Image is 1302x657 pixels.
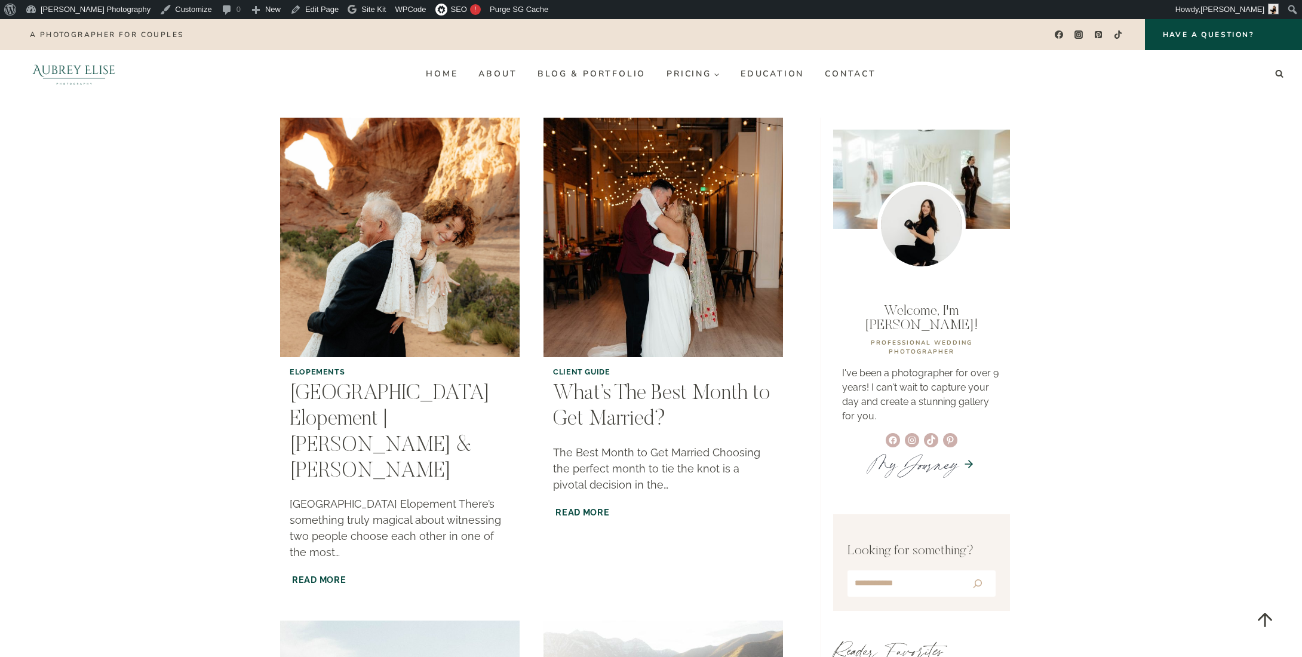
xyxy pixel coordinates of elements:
[290,496,510,560] p: [GEOGRAPHIC_DATA] Elopement There’s something truly magical about witnessing two people choose ea...
[416,65,468,84] a: Home
[361,5,386,14] span: Site Kit
[451,5,467,14] span: SEO
[1070,26,1088,44] a: Instagram
[667,69,720,78] span: Pricing
[898,447,958,481] em: Journey
[1200,5,1264,14] span: [PERSON_NAME]
[416,65,886,84] nav: Primary
[553,383,770,431] a: What’s The Best Month to Get Married?
[868,447,958,481] a: MyJourney
[847,542,996,561] p: Looking for something?
[842,304,1001,333] p: Welcome, I'm [PERSON_NAME]!
[656,65,730,84] a: Pricing
[1110,26,1127,44] a: TikTok
[1090,26,1107,44] a: Pinterest
[543,118,783,357] img: What’s The Best Month to Get Married?
[962,573,993,594] button: Search
[468,65,527,84] a: About
[1145,19,1302,50] a: Have a Question?
[877,182,966,270] img: Utah wedding photographer Aubrey Williams
[290,367,345,376] a: Elopements
[30,30,183,39] p: A photographer for couples
[1050,26,1067,44] a: Facebook
[553,444,773,493] p: The Best Month to Get Married Choosing the perfect month to tie the knot is a pivotal decision in...
[527,65,656,84] a: Blog & Portfolio
[290,383,490,483] a: [GEOGRAPHIC_DATA] Elopement | [PERSON_NAME] & [PERSON_NAME]
[280,118,520,357] img: Arches National Park Elopement | Tami & David
[553,367,610,376] a: Client Guide
[470,4,481,15] div: !
[553,505,612,520] a: Read More
[14,50,134,98] img: Aubrey Elise Photography
[730,65,814,84] a: Education
[842,366,1001,423] p: I've been a photographer for over 9 years! I can't wait to capture your day and create a stunning...
[1245,600,1284,639] a: Scroll to top
[815,65,887,84] a: Contact
[290,572,348,587] a: Read More
[1271,66,1288,82] button: View Search Form
[842,339,1001,357] p: professional WEDDING PHOTOGRAPHER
